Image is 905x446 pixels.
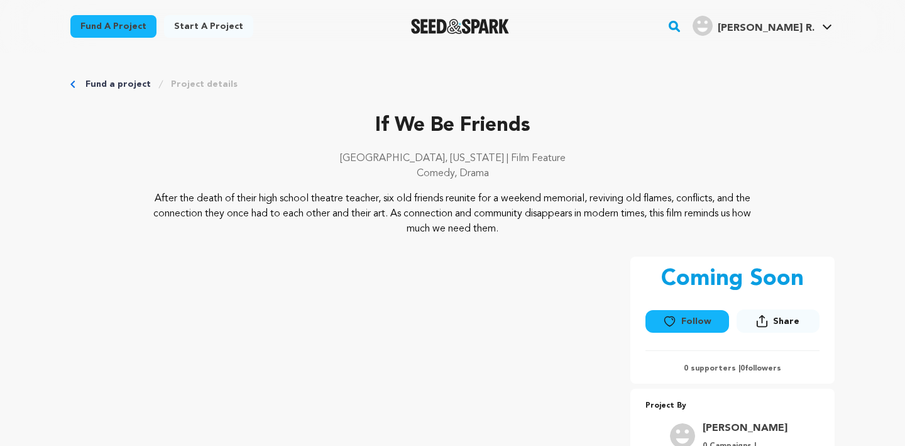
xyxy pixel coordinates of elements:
a: Fund a project [70,15,156,38]
p: Comedy, Drama [70,166,835,181]
a: Alspach R.'s Profile [690,13,835,36]
span: 0 [740,365,745,372]
span: Alspach R.'s Profile [690,13,835,40]
img: Seed&Spark Logo Dark Mode [411,19,510,34]
span: [PERSON_NAME] R. [718,23,814,33]
a: Goto Alspach Rosalie profile [703,421,787,436]
button: Follow [645,310,728,333]
span: Share [737,309,820,338]
div: Alspach R.'s Profile [693,16,814,36]
p: [GEOGRAPHIC_DATA], [US_STATE] | Film Feature [70,151,835,166]
span: Share [773,315,799,328]
p: After the death of their high school theatre teacher, six old friends reunite for a weekend memor... [147,191,759,237]
p: 0 supporters | followers [645,364,820,374]
p: If We Be Friends [70,111,835,141]
a: Start a project [164,15,253,38]
p: Coming Soon [661,267,804,292]
p: Project By [645,399,820,413]
img: user.png [693,16,713,36]
button: Share [737,309,820,333]
a: Seed&Spark Homepage [411,19,510,34]
a: Fund a project [85,78,151,91]
a: Project details [171,78,238,91]
div: Breadcrumb [70,78,835,91]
